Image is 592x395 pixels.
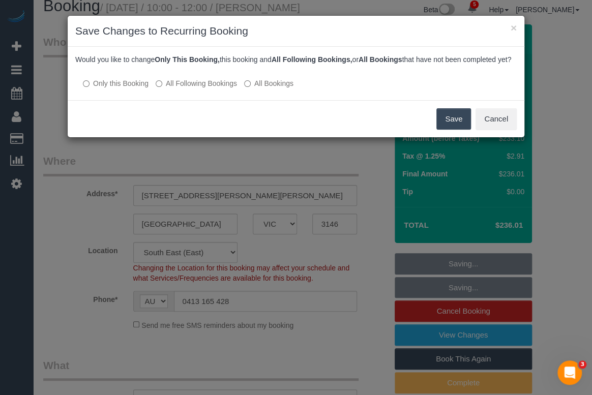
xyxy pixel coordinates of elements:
button: Cancel [476,108,517,130]
span: 3 [578,360,586,369]
label: All other bookings in the series will remain the same. [83,78,149,88]
h3: Save Changes to Recurring Booking [75,23,517,39]
input: All Bookings [244,80,251,87]
label: This and all the bookings after it will be changed. [156,78,237,88]
input: All Following Bookings [156,80,162,87]
b: All Following Bookings, [272,55,352,64]
button: × [511,22,517,33]
label: All bookings that have not been completed yet will be changed. [244,78,293,88]
b: Only This Booking, [155,55,220,64]
b: All Bookings [359,55,402,64]
input: Only this Booking [83,80,90,87]
button: Save [436,108,471,130]
p: Would you like to change this booking and or that have not been completed yet? [75,54,517,65]
iframe: Intercom live chat [557,360,582,385]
